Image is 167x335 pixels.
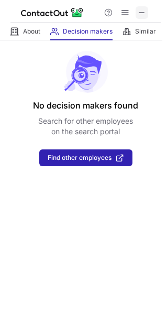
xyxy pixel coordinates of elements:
[39,149,132,166] button: Find other employees
[63,51,108,93] img: No leads found
[21,6,84,19] img: ContactOut v5.3.10
[48,154,112,161] span: Find other employees
[23,27,40,36] span: About
[63,27,113,36] span: Decision makers
[38,116,133,137] p: Search for other employees on the search portal
[33,99,138,112] header: No decision makers found
[135,27,156,36] span: Similar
